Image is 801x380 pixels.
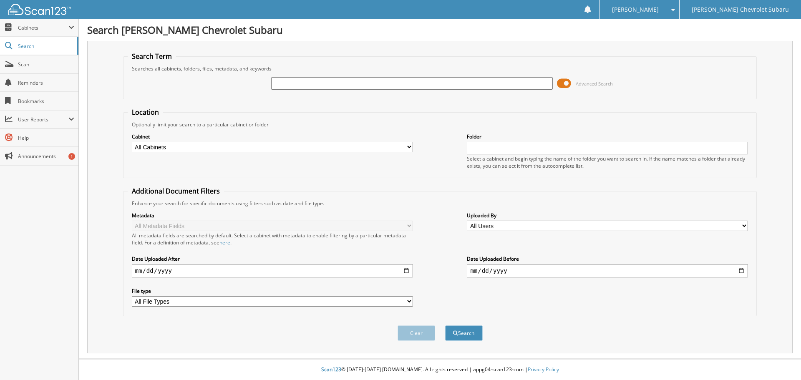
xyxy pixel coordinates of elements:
legend: Additional Document Filters [128,186,224,196]
label: Date Uploaded After [132,255,413,262]
span: Reminders [18,79,74,86]
span: Announcements [18,153,74,160]
legend: Location [128,108,163,117]
input: start [132,264,413,277]
legend: Search Term [128,52,176,61]
div: Enhance your search for specific documents using filters such as date and file type. [128,200,753,207]
label: Metadata [132,212,413,219]
label: Date Uploaded Before [467,255,748,262]
a: Privacy Policy [528,366,559,373]
h1: Search [PERSON_NAME] Chevrolet Subaru [87,23,793,37]
span: Help [18,134,74,141]
div: Select a cabinet and begin typing the name of the folder you want to search in. If the name match... [467,155,748,169]
span: Cabinets [18,24,68,31]
label: Folder [467,133,748,140]
img: scan123-logo-white.svg [8,4,71,15]
div: Searches all cabinets, folders, files, metadata, and keywords [128,65,753,72]
label: Cabinet [132,133,413,140]
span: Scan [18,61,74,68]
span: Advanced Search [576,81,613,87]
span: Scan123 [321,366,341,373]
span: User Reports [18,116,68,123]
div: All metadata fields are searched by default. Select a cabinet with metadata to enable filtering b... [132,232,413,246]
div: © [DATE]-[DATE] [DOMAIN_NAME]. All rights reserved | appg04-scan123-com | [79,360,801,380]
input: end [467,264,748,277]
div: 1 [68,153,75,160]
span: Search [18,43,73,50]
span: Bookmarks [18,98,74,105]
span: [PERSON_NAME] Chevrolet Subaru [692,7,789,12]
a: here [219,239,230,246]
span: [PERSON_NAME] [612,7,659,12]
button: Clear [398,325,435,341]
button: Search [445,325,483,341]
div: Optionally limit your search to a particular cabinet or folder [128,121,753,128]
label: Uploaded By [467,212,748,219]
label: File type [132,287,413,294]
